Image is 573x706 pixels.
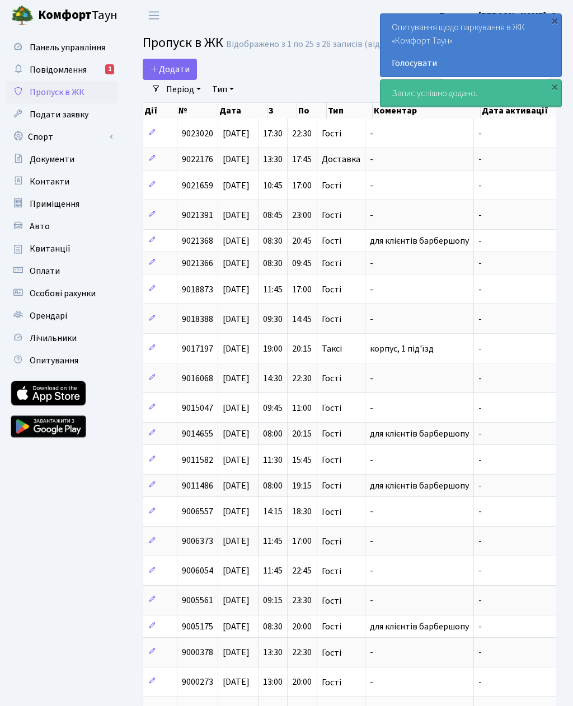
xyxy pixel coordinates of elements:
span: Опитування [30,354,78,367]
span: 17:00 [292,283,312,296]
span: 13:30 [263,647,283,659]
span: 11:45 [263,536,283,548]
div: × [549,15,560,26]
span: - [370,506,373,518]
span: 09:45 [263,402,283,414]
span: Гості [322,181,341,190]
span: Гості [322,678,341,687]
span: [DATE] [223,343,250,355]
span: 23:00 [292,209,312,221]
span: 9018873 [182,283,213,296]
span: 19:15 [292,480,312,492]
a: Тип [208,80,238,99]
span: - [478,209,482,221]
span: 9017197 [182,343,213,355]
span: 20:15 [292,343,312,355]
span: 23:30 [292,595,312,607]
span: 15:45 [292,454,312,466]
span: 08:00 [263,428,283,440]
span: Гості [322,622,341,631]
span: Пропуск в ЖК [143,33,223,53]
span: - [370,647,373,659]
span: - [478,343,482,355]
span: [DATE] [223,209,250,221]
th: Тип [327,103,373,119]
a: Квитанції [6,238,118,260]
span: [DATE] [223,506,250,518]
span: [DATE] [223,372,250,385]
span: - [478,506,482,518]
span: - [478,313,482,325]
span: - [478,595,482,607]
span: 9016068 [182,372,213,385]
span: - [370,257,373,269]
span: Гості [322,508,341,517]
a: Голосувати [392,56,550,70]
span: 9006373 [182,536,213,548]
span: 22:30 [292,647,312,659]
a: Спорт [6,126,118,148]
span: - [370,153,373,165]
span: 9018388 [182,313,213,325]
span: - [478,235,482,247]
span: - [370,676,373,689]
span: - [478,372,482,385]
span: [DATE] [223,454,250,466]
span: 20:00 [292,620,312,633]
span: Гості [322,315,341,324]
span: 14:45 [292,313,312,325]
span: Орендарі [30,310,67,322]
span: 17:45 [292,153,312,165]
span: 9000378 [182,647,213,659]
span: - [370,402,373,414]
span: Повідомлення [30,64,87,76]
span: 9006054 [182,565,213,577]
span: 22:30 [292,372,312,385]
span: 20:00 [292,676,312,689]
span: [DATE] [223,313,250,325]
span: Панель управління [30,41,105,54]
span: - [478,454,482,466]
span: 09:45 [292,257,312,269]
span: 9014655 [182,428,213,440]
span: 17:30 [263,127,283,140]
span: [DATE] [223,283,250,296]
span: Гості [322,129,341,138]
span: 09:30 [263,313,283,325]
span: 9021659 [182,179,213,192]
a: Опитування [6,349,118,372]
span: 08:30 [263,235,283,247]
span: Подати заявку [30,108,88,121]
div: Запис успішно додано. [381,80,561,107]
span: - [478,620,482,633]
a: Особові рахунки [6,282,118,305]
span: Гості [322,211,341,220]
span: - [370,127,373,140]
span: Гості [322,481,341,490]
span: Приміщення [30,198,79,210]
span: - [370,536,373,548]
a: Панель управління [6,36,118,59]
span: - [478,536,482,548]
span: [DATE] [223,257,250,269]
span: Документи [30,153,74,165]
div: Опитування щодо паркування в ЖК «Комфорт Таун» [381,14,561,77]
span: Гості [322,404,341,413]
a: Контакти [6,170,118,193]
span: 11:30 [263,454,283,466]
span: - [370,179,373,192]
button: Переключити навігацію [140,6,168,25]
span: 08:30 [263,620,283,633]
span: - [370,209,373,221]
span: 19:00 [263,343,283,355]
span: - [478,402,482,414]
span: 09:15 [263,595,283,607]
span: 11:45 [263,283,283,296]
th: Дата [218,103,268,119]
span: - [370,454,373,466]
th: Дії [143,103,177,119]
span: 10:45 [263,179,283,192]
span: [DATE] [223,428,250,440]
span: 08:30 [263,257,283,269]
span: 9021366 [182,257,213,269]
